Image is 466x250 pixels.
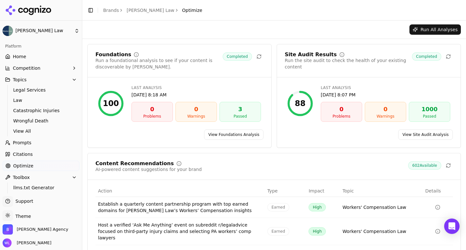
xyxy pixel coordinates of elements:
[321,92,450,98] div: [DATE] 8:07 PM
[309,227,326,236] span: High
[321,85,450,90] div: Last Analysis
[13,65,40,71] span: Competition
[182,7,202,13] span: Optimize
[267,227,289,236] span: Earned
[11,183,72,192] a: llms.txt Generator
[95,166,202,173] div: AI-powered content suggestions for your brand
[3,161,79,171] a: Optimize
[324,105,359,114] div: 0
[11,127,72,136] a: View All
[204,129,264,140] a: View Foundations Analysis
[13,97,69,103] span: Law
[444,219,460,234] div: Open Intercom Messenger
[309,203,326,211] span: High
[267,203,289,211] span: Earned
[412,105,447,114] div: 1000
[13,139,31,146] span: Prompts
[412,114,447,119] div: Passed
[309,188,337,194] div: Impact
[13,214,31,219] span: Theme
[13,163,33,169] span: Optimize
[3,238,12,247] img: Wendy Lindars
[412,52,441,61] span: Completed
[3,172,79,183] button: Toolbox
[222,105,258,114] div: 3
[285,57,412,70] div: Run the site audit to check the health of your existing content
[131,92,261,98] div: [DATE] 8:18 AM
[11,116,72,125] a: Wrongful Death
[134,105,170,114] div: 0
[13,53,26,60] span: Home
[3,224,68,235] button: Open organization switcher
[13,76,27,83] span: Topics
[131,85,261,90] div: Last Analysis
[13,107,69,114] span: Catastrophic Injuries
[98,188,262,194] div: Action
[3,224,13,235] img: Bob Agency
[398,129,453,140] a: View Site Audit Analysis
[343,188,420,194] div: Topic
[178,114,214,119] div: Warnings
[103,98,119,109] div: 100
[134,114,170,119] div: Problems
[408,161,441,170] span: 602 Available
[3,149,79,159] a: Citations
[98,222,262,241] div: Host a verified ‘Ask Me Anything’ event on subreddit r/legaladvice focused on third-party injury ...
[95,52,131,57] div: Foundations
[13,128,69,134] span: View All
[103,7,202,13] nav: breadcrumb
[98,201,262,214] div: Establish a quarterly content partnership program with top earned domains for [PERSON_NAME] Law’s...
[285,52,337,57] div: Site Audit Results
[13,174,30,181] span: Toolbox
[15,28,72,34] span: [PERSON_NAME] Law
[178,105,214,114] div: 0
[127,7,175,13] a: [PERSON_NAME] Law
[222,114,258,119] div: Passed
[3,51,79,62] a: Home
[3,238,51,247] button: Open user button
[295,98,305,109] div: 88
[13,184,69,191] span: llms.txt Generator
[17,227,68,232] span: Bob Agency
[3,63,79,73] button: Competition
[11,85,72,94] a: Legal Services
[3,26,13,36] img: Munley Law
[324,114,359,119] div: Problems
[13,118,69,124] span: Wrongful Death
[3,41,79,51] div: Platform
[13,151,33,157] span: Citations
[3,75,79,85] button: Topics
[103,8,119,13] a: Brands
[11,106,72,115] a: Catastrophic Injuries
[3,138,79,148] a: Prompts
[13,87,69,93] span: Legal Services
[95,57,223,70] div: Run a foundational analysis to see if your content is discoverable by [PERSON_NAME].
[14,240,51,246] span: [PERSON_NAME]
[13,198,33,204] span: Support
[368,114,403,119] div: Warnings
[267,188,304,194] div: Type
[343,228,406,235] a: Workers' Compensation Law
[95,161,174,166] div: Content Recommendations
[409,24,461,35] button: Run All Analyses
[368,105,403,114] div: 0
[343,204,406,210] a: Workers' Compensation Law
[425,188,450,194] div: Details
[223,52,252,61] span: Completed
[11,96,72,105] a: Law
